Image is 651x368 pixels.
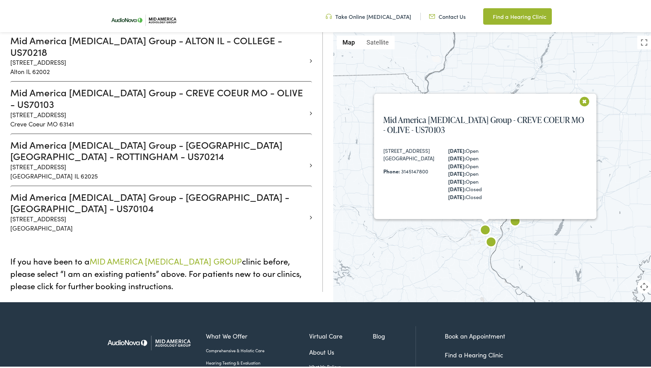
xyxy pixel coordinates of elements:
a: Contact Us [429,11,466,19]
a: About Us [309,346,373,355]
img: utility icon [326,11,332,19]
p: [STREET_ADDRESS] Creve Coeur MO 63141 [10,109,307,127]
a: Find a Hearing Clinic [483,7,552,23]
a: Comprehensive & Holistic Care [206,346,309,352]
h3: Mid America [MEDICAL_DATA] Group - [GEOGRAPHIC_DATA] [GEOGRAPHIC_DATA] - ROTTINGHAM - US70214 [10,138,307,161]
span: MID AMERICA [MEDICAL_DATA] GROUP [90,254,242,265]
a: What We Offer [206,330,309,339]
p: [STREET_ADDRESS] Alton IL 62002 [10,56,307,75]
a: Take Online [MEDICAL_DATA] [326,11,411,19]
img: Mid America Audiology Group [102,325,196,358]
p: [STREET_ADDRESS] [GEOGRAPHIC_DATA] [10,213,307,231]
a: Mid America [MEDICAL_DATA] Group - [GEOGRAPHIC_DATA] [GEOGRAPHIC_DATA] - ROTTINGHAM - US70214 [ST... [10,138,307,179]
a: Virtual Care [309,330,373,339]
a: Mid America [MEDICAL_DATA] Group - CREVE COEUR MO - OLIVE - US70103 [STREET_ADDRESS]Creve Coeur M... [10,85,307,127]
a: Blog [373,330,416,339]
p: If you have been to a clinic before, please select “I am an existing patients” above. For patient... [10,254,312,291]
a: Find a Hearing Clinic [445,349,503,358]
img: utility icon [483,11,489,19]
a: Mid America [MEDICAL_DATA] Group - ALTON IL - COLLEGE - US70218 [STREET_ADDRESS]Alton IL 62002 [10,33,307,75]
h3: Mid America [MEDICAL_DATA] Group - ALTON IL - COLLEGE - US70218 [10,33,307,56]
p: [STREET_ADDRESS] [GEOGRAPHIC_DATA] IL 62025 [10,161,307,179]
a: Hearing Testing & Evaluation [206,358,309,365]
h3: Mid America [MEDICAL_DATA] Group - CREVE COEUR MO - OLIVE - US70103 [10,85,307,108]
a: Book an Appointment [445,330,505,339]
img: utility icon [429,11,435,19]
h3: Mid America [MEDICAL_DATA] Group - [GEOGRAPHIC_DATA] - [GEOGRAPHIC_DATA] - US70104 [10,190,307,213]
a: Mid America [MEDICAL_DATA] Group - [GEOGRAPHIC_DATA] - [GEOGRAPHIC_DATA] - US70104 [STREET_ADDRES... [10,190,307,231]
